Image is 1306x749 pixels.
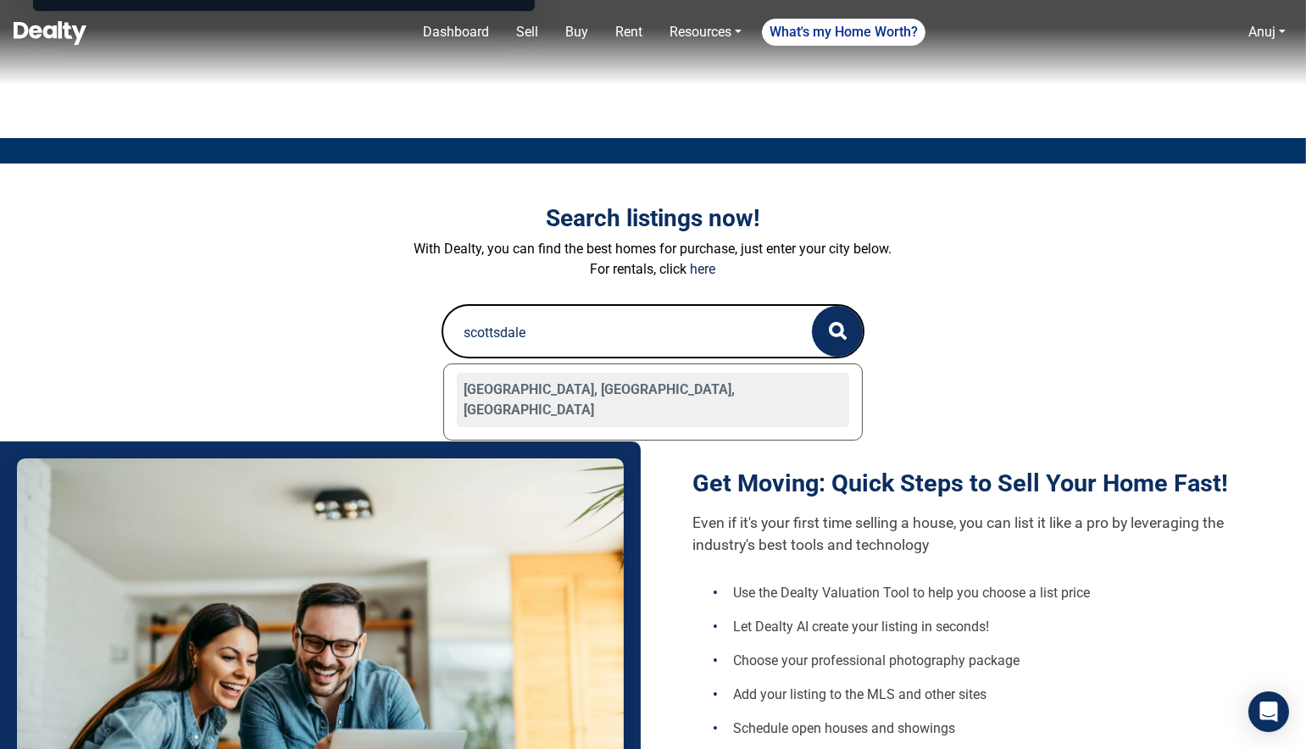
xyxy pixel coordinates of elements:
li: Add your listing to the MLS and other sites [714,678,1280,712]
a: What's my Home Worth? [762,19,925,46]
div: Open Intercom Messenger [1248,691,1289,732]
a: Sell [509,15,545,49]
h1: Get Moving: Quick Steps to Sell Your Home Fast! [693,469,1280,498]
p: Even if it's your first time selling a house, you can list it like a pro by leveraging the indust... [693,512,1280,557]
p: With Dealty, you can find the best homes for purchase, just enter your city below. [183,239,1124,259]
h3: Search listings now! [183,204,1124,233]
a: Dashboard [416,15,496,49]
img: Dealty - Buy, Sell & Rent Homes [14,21,86,45]
div: [GEOGRAPHIC_DATA], [GEOGRAPHIC_DATA], [GEOGRAPHIC_DATA] [457,373,850,427]
li: Schedule open houses and showings [714,712,1280,746]
a: Anuj [1242,15,1292,49]
a: Buy [559,15,595,49]
li: Choose your professional photography package [714,644,1280,678]
li: Use the Dealty Valuation Tool to help you choose a list price [714,576,1280,610]
a: Rent [609,15,649,49]
a: Resources [663,15,748,49]
a: here [691,261,716,277]
li: Let Dealty AI create your listing in seconds! [714,610,1280,644]
p: For rentals, click [183,259,1124,280]
iframe: BigID CMP Widget [8,698,59,749]
a: Anuj [1248,24,1275,40]
input: Search by city... [443,306,779,360]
